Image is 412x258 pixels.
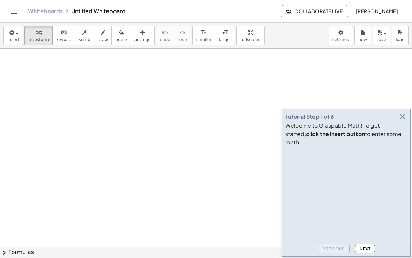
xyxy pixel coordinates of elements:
[350,5,404,17] button: [PERSON_NAME]
[373,26,390,45] button: save
[358,37,367,42] span: new
[360,246,370,251] span: Next
[281,5,348,17] button: Collaborate Live
[219,37,231,42] span: larger
[396,37,405,42] span: load
[215,26,235,45] button: format_sizelarger
[60,29,67,37] i: keyboard
[28,37,49,42] span: transform
[376,37,386,42] span: save
[52,26,75,45] button: keyboardkeypad
[174,26,191,45] button: redoredo
[354,26,371,45] button: new
[3,26,23,45] button: insert
[306,130,365,138] b: click the insert button
[329,26,353,45] button: settings
[75,26,94,45] button: scrub
[332,37,349,42] span: settings
[222,29,228,37] i: format_size
[56,37,72,42] span: keypad
[24,26,53,45] button: transform
[7,37,19,42] span: insert
[179,29,186,37] i: redo
[28,8,63,15] a: Whiteboards
[79,37,90,42] span: scrub
[287,8,343,14] span: Collaborate Live
[285,112,334,121] div: Tutorial Step 1 of 6
[98,37,108,42] span: draw
[8,6,20,17] button: Toggle navigation
[94,26,112,45] button: draw
[131,26,155,45] button: arrange
[178,37,187,42] span: redo
[285,122,407,147] div: Welcome to Graspable Math! To get started, to enter some math.
[115,37,127,42] span: erase
[160,37,170,42] span: undo
[240,37,260,42] span: fullscreen
[134,37,151,42] span: arrange
[200,29,207,37] i: format_size
[192,26,215,45] button: format_sizesmaller
[392,26,409,45] button: load
[355,8,398,14] span: [PERSON_NAME]
[355,244,375,253] button: Next
[196,37,212,42] span: smaller
[156,26,174,45] button: undoundo
[236,26,264,45] button: fullscreen
[162,29,168,37] i: undo
[111,26,131,45] button: erase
